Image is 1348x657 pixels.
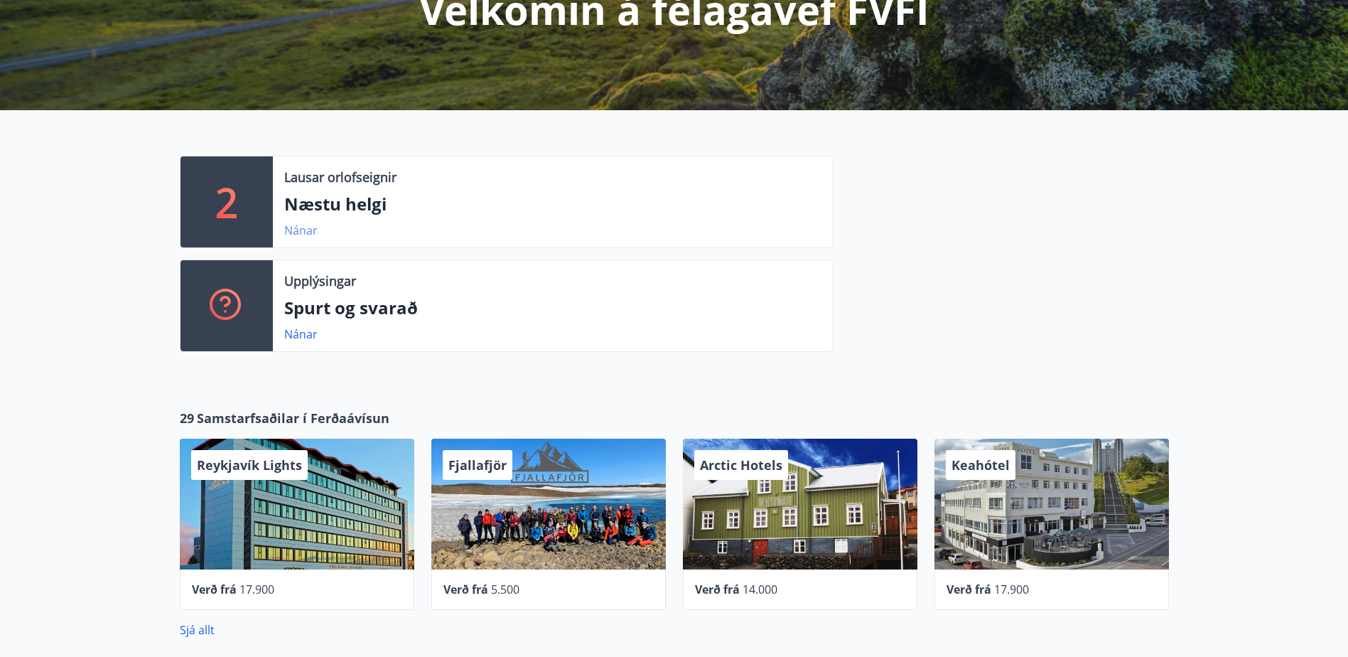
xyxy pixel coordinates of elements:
span: 14.000 [743,582,777,597]
p: Næstu helgi [284,192,821,216]
span: Arctic Hotels [700,456,782,474]
span: Keahótel [951,456,1010,474]
p: 2 [215,175,238,229]
span: Samstarfsaðilar í Ferðaávísun [197,409,389,427]
span: Verð frá [443,582,488,597]
p: Upplýsingar [284,272,356,290]
span: 17.900 [239,582,274,597]
span: 29 [180,409,194,427]
span: Verð frá [192,582,237,597]
span: Verð frá [695,582,740,597]
span: 17.900 [994,582,1029,597]
span: 5.500 [491,582,519,597]
a: Nánar [284,223,318,238]
span: Reykjavík Lights [197,456,302,474]
p: Spurt og svarað [284,296,821,320]
p: Lausar orlofseignir [284,168,397,186]
span: Verð frá [947,582,991,597]
a: Sjá allt [180,622,215,638]
a: Nánar [284,326,318,342]
span: Fjallafjör [448,456,507,474]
